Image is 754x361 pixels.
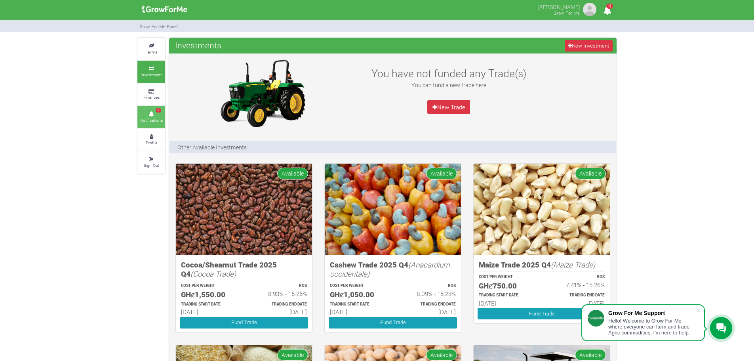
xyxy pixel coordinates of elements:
[177,143,247,151] p: Other Available Investments
[479,292,535,298] p: Estimated Trading Start Date
[551,260,595,269] i: (Maize Trade)
[330,260,456,278] h5: Cashew Trade 2025 Q4
[426,349,457,361] span: Available
[143,94,160,100] small: Finances
[146,140,157,145] small: Profile
[181,283,237,289] p: COST PER WEIGHT
[181,260,307,278] h5: Cocoa/Shearnut Trade 2025 Q4
[549,292,605,298] p: Estimated Trading End Date
[538,2,580,11] p: [PERSON_NAME]
[479,260,605,269] h5: Maize Trade 2025 Q4
[329,317,457,329] a: Fund Trade
[181,302,237,308] p: Estimated Trading Start Date
[251,308,307,315] h6: [DATE]
[400,302,456,308] p: Estimated Trading End Date
[139,23,178,29] small: Grow For Me Panel
[554,10,580,16] small: Grow For Me
[140,117,163,123] small: Notifications
[549,300,605,307] h6: [DATE]
[565,40,613,52] a: New Investment
[156,108,161,113] span: 4
[600,8,615,15] a: 4
[137,84,165,105] a: Finances
[145,49,157,55] small: Farms
[141,72,162,77] small: Investments
[251,302,307,308] p: Estimated Trading End Date
[400,283,456,289] p: ROS
[478,308,606,319] a: Fund Trade
[330,283,386,289] p: COST PER WEIGHT
[608,318,696,336] div: Hello! Welcome to Grow For Me where everyone can farm and trade Agric commodities. I'm here to help.
[330,260,450,279] i: (Anacardium occidentale)
[479,274,535,280] p: COST PER WEIGHT
[479,281,535,290] h5: GHȼ750.00
[213,57,312,129] img: growforme image
[549,281,605,288] h6: 7.41% - 15.26%
[181,308,237,315] h6: [DATE]
[190,269,236,279] i: (Cocoa Trade)
[474,164,610,255] img: growforme image
[427,100,470,114] a: New Trade
[400,308,456,315] h6: [DATE]
[330,302,386,308] p: Estimated Trading Start Date
[139,2,190,17] img: growforme image
[582,2,598,17] img: growforme image
[137,151,165,173] a: Sign Out
[277,349,308,361] span: Available
[251,283,307,289] p: ROS
[363,67,535,80] h3: You have not funded any Trade(s)
[608,310,696,316] div: Grow For Me Support
[277,168,308,179] span: Available
[251,290,307,297] h6: 8.93% - 15.25%
[176,164,312,255] img: growforme image
[426,168,457,179] span: Available
[137,38,165,60] a: Farms
[144,162,159,168] small: Sign Out
[180,317,308,329] a: Fund Trade
[600,2,615,19] i: Notifications
[575,168,606,179] span: Available
[606,4,613,9] span: 4
[330,308,386,315] h6: [DATE]
[330,290,386,299] h5: GHȼ1,050.00
[137,106,165,128] a: 4 Notifications
[173,37,223,53] span: Investments
[363,81,535,89] p: You can fund a new trade here
[479,300,535,307] h6: [DATE]
[181,290,237,299] h5: GHȼ1,550.00
[137,129,165,151] a: Profile
[400,290,456,297] h6: 8.09% - 15.28%
[575,349,606,361] span: Available
[325,164,461,255] img: growforme image
[549,274,605,280] p: ROS
[137,61,165,82] a: Investments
